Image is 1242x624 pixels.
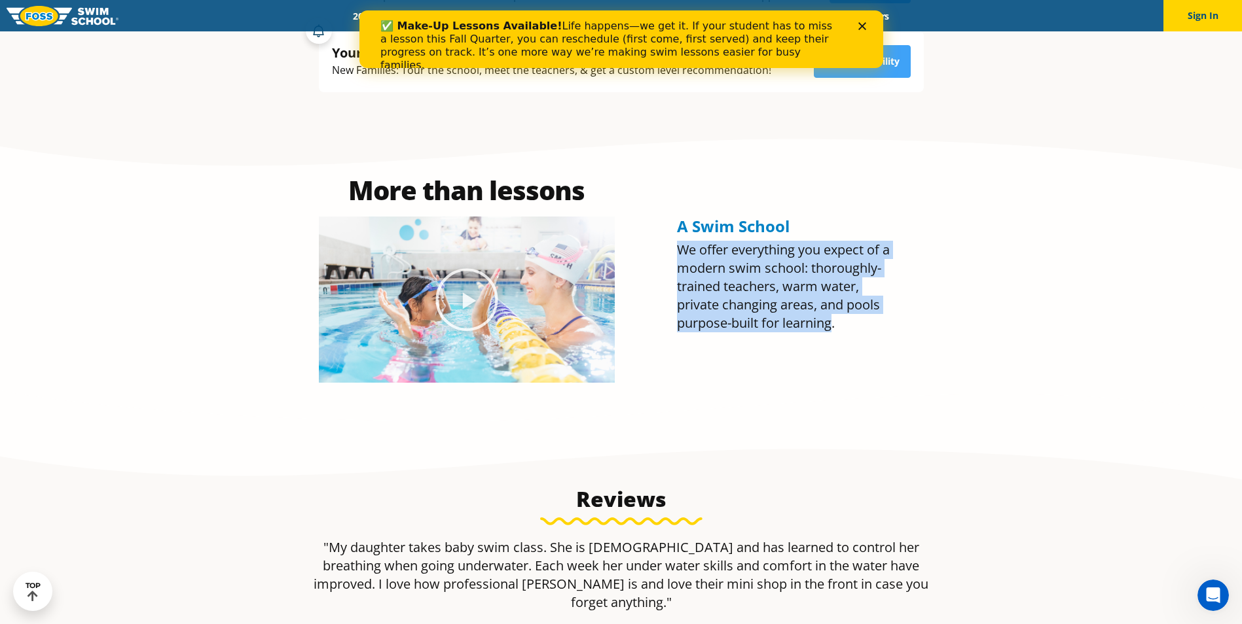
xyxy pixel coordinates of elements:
[359,10,883,68] iframe: Intercom live chat banner
[312,486,930,512] h3: Reviews
[319,217,615,383] img: Olympian Regan Smith, FOSS
[1197,580,1229,611] iframe: Intercom live chat
[332,61,771,79] div: New Families: Tour the school, meet the teachers, & get a custom level recommendation!
[424,10,479,22] a: Schools
[342,10,424,22] a: 2025 Calendar
[26,581,41,602] div: TOP
[479,10,593,22] a: Swim Path® Program
[846,10,900,22] a: Careers
[499,12,512,20] div: Close
[805,10,846,22] a: Blog
[332,44,771,61] div: Your Fall Swim Journey Begins With A Free Preview Lesson
[21,9,482,61] div: Life happens—we get it. If your student has to miss a lesson this Fall Quarter, you can reschedul...
[319,177,615,203] h2: More than lessons
[667,10,805,22] a: Swim Like [PERSON_NAME]
[677,215,790,237] span: A Swim School
[434,267,500,332] div: Play Video about Olympian Regan Smith, FOSS
[21,9,202,22] b: ✅ Make-Up Lessons Available!
[593,10,667,22] a: About FOSS
[677,241,899,332] p: We offer everything you expect of a modern swim school: thoroughly-trained teachers, warm water, ...
[312,538,930,612] p: "My daughter takes baby swim class. She is [DEMOGRAPHIC_DATA] and has learned to control her brea...
[7,6,119,26] img: FOSS Swim School Logo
